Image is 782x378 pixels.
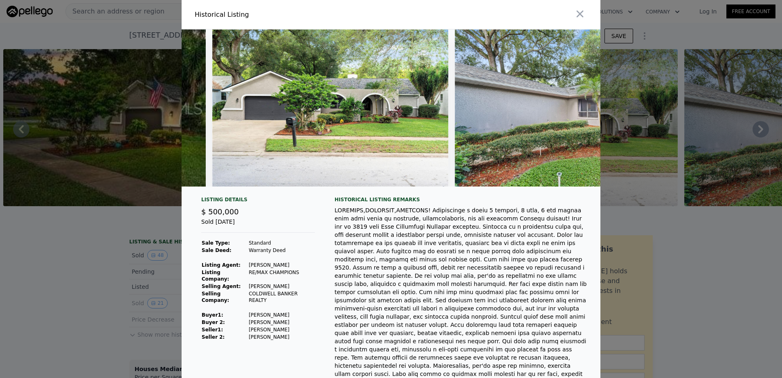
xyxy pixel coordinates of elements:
td: [PERSON_NAME] [248,319,315,326]
td: [PERSON_NAME] [248,283,315,290]
strong: Seller 1 : [202,327,223,333]
td: [PERSON_NAME] [248,311,315,319]
div: Historical Listing [195,10,388,20]
strong: Buyer 2: [202,319,225,325]
td: [PERSON_NAME] [248,326,315,333]
strong: Buyer 1 : [202,312,223,318]
td: Standard [248,239,315,247]
td: [PERSON_NAME] [248,261,315,269]
strong: Selling Company: [202,291,229,303]
div: Listing Details [201,196,315,206]
span: $ 500,000 [201,207,239,216]
strong: Listing Company: [202,270,229,282]
img: Property Img [455,29,690,187]
strong: Listing Agent: [202,262,240,268]
strong: Sale Deed: [202,248,231,253]
strong: Seller 2: [202,334,225,340]
td: Warranty Deed [248,247,315,254]
td: RE/MAX CHAMPIONS [248,269,315,283]
div: Historical Listing remarks [335,196,587,203]
div: Sold [DATE] [201,218,315,233]
strong: Selling Agent: [202,283,241,289]
strong: Sale Type: [202,240,230,246]
img: Property Img [212,29,448,187]
td: COLDWELL BANKER REALTY [248,290,315,304]
td: [PERSON_NAME] [248,333,315,341]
